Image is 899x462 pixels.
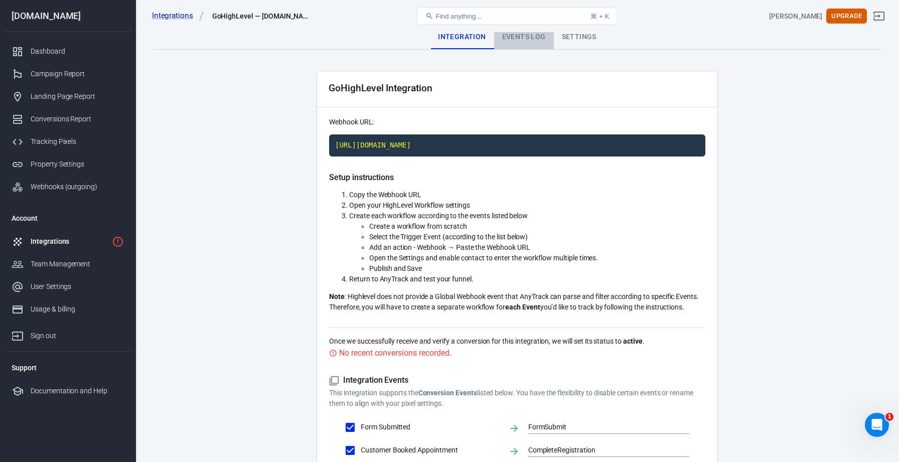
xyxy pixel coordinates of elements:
span: Open your HighLevel Workflow settings [349,201,470,209]
h5: Integration Events [329,375,705,386]
iframe: Intercom live chat [865,413,889,437]
p: : Highlevel does not provide a Global Webhook event that AnyTrack can parse and filter according ... [329,291,705,313]
span: Form Submitted [361,422,501,432]
strong: Note [329,292,345,300]
input: FormSubmit [528,421,674,433]
p: This integration supports the listed below. You have the flexibility to disable certain events or... [329,388,705,409]
div: Tracking Pixels [31,136,124,147]
div: Documentation and Help [31,386,124,396]
div: Property Settings [31,159,124,170]
span: Open the Settings and enable contact to enter the workflow multiple times. [369,254,598,262]
span: Create each workflow according to the events listed below [349,212,528,220]
p: Webhook URL: [329,117,705,127]
svg: 1 networks not verified yet [112,236,124,248]
span: Publish and Save [369,264,422,272]
div: User Settings [31,281,124,292]
div: No recent conversions recorded. [339,347,451,359]
div: Landing Page Report [31,91,124,102]
a: Team Management [4,253,132,275]
div: Webhooks (outgoing) [31,182,124,192]
div: [DOMAIN_NAME] [4,12,132,21]
strong: Conversion Events [418,389,477,397]
div: Usage & billing [31,304,124,315]
div: GoHighLevel — planningmogul.com [212,11,313,21]
code: Click to copy [329,134,705,157]
button: Find anything...⌘ + K [417,8,618,25]
span: Customer Booked Appointment [361,445,501,455]
a: User Settings [4,275,132,298]
div: Dashboard [31,46,124,57]
h5: Setup instructions [329,173,705,183]
div: Conversions Report [31,114,124,124]
a: Conversions Report [4,108,132,130]
span: Select the Trigger Event (according to the list below) [369,233,528,241]
a: Integrations [4,230,132,253]
div: Account id: NIz8LqcE [769,11,822,22]
div: Integration [430,25,494,49]
li: Support [4,356,132,380]
p: Once we successfully receive and verify a conversion for this integration, we will set its status... [329,336,705,347]
div: Team Management [31,259,124,269]
div: Events Log [494,25,554,49]
a: Property Settings [4,153,132,176]
a: Sign out [4,321,132,347]
a: Integrations [152,11,204,21]
span: 1 [885,413,893,421]
span: Return to AnyTrack and test your funnel. [349,275,474,283]
a: Landing Page Report [4,85,132,108]
div: ⌘ + K [590,13,609,20]
div: Integrations [31,236,108,247]
a: Dashboard [4,40,132,63]
span: Create a workflow from scratch [369,222,467,230]
span: Add an action - Webhook → Paste the Webhook URL [369,243,530,251]
li: Account [4,206,132,230]
div: Sign out [31,331,124,341]
span: Find anything... [435,13,481,20]
a: Usage & billing [4,298,132,321]
a: Tracking Pixels [4,130,132,153]
a: Sign out [867,4,891,28]
a: Webhooks (outgoing) [4,176,132,198]
input: CompleteRegistration [528,444,674,456]
strong: active [623,337,643,345]
div: Settings [554,25,605,49]
a: Campaign Report [4,63,132,85]
button: Upgrade [826,9,867,24]
span: Copy the Webhook URL [349,191,421,199]
div: Campaign Report [31,69,124,79]
div: GoHighLevel Integration [329,83,432,93]
strong: each Event [505,303,540,311]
